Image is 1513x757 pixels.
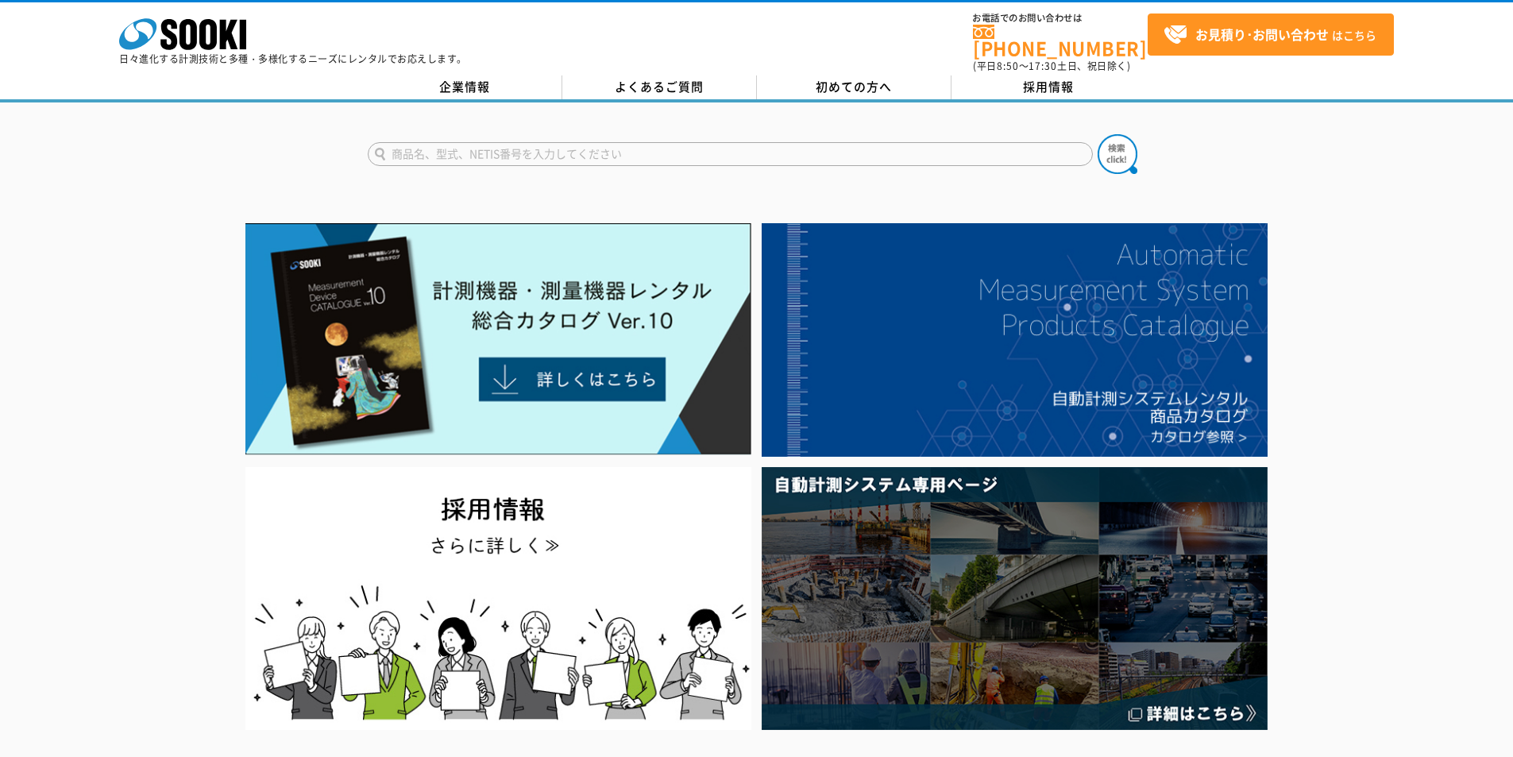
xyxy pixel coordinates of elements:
[973,59,1130,73] span: (平日 ～ 土日、祝日除く)
[997,59,1019,73] span: 8:50
[973,14,1148,23] span: お電話でのお問い合わせは
[951,75,1146,99] a: 採用情報
[245,223,751,455] img: Catalog Ver10
[562,75,757,99] a: よくあるご質問
[119,54,467,64] p: 日々進化する計測技術と多種・多様化するニーズにレンタルでお応えします。
[368,142,1093,166] input: 商品名、型式、NETIS番号を入力してください
[762,467,1268,730] img: 自動計測システム専用ページ
[245,467,751,730] img: SOOKI recruit
[1164,23,1376,47] span: はこちら
[757,75,951,99] a: 初めての方へ
[816,78,892,95] span: 初めての方へ
[1029,59,1057,73] span: 17:30
[762,223,1268,457] img: 自動計測システムカタログ
[1148,14,1394,56] a: お見積り･お問い合わせはこちら
[368,75,562,99] a: 企業情報
[973,25,1148,57] a: [PHONE_NUMBER]
[1195,25,1329,44] strong: お見積り･お問い合わせ
[1098,134,1137,174] img: btn_search.png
